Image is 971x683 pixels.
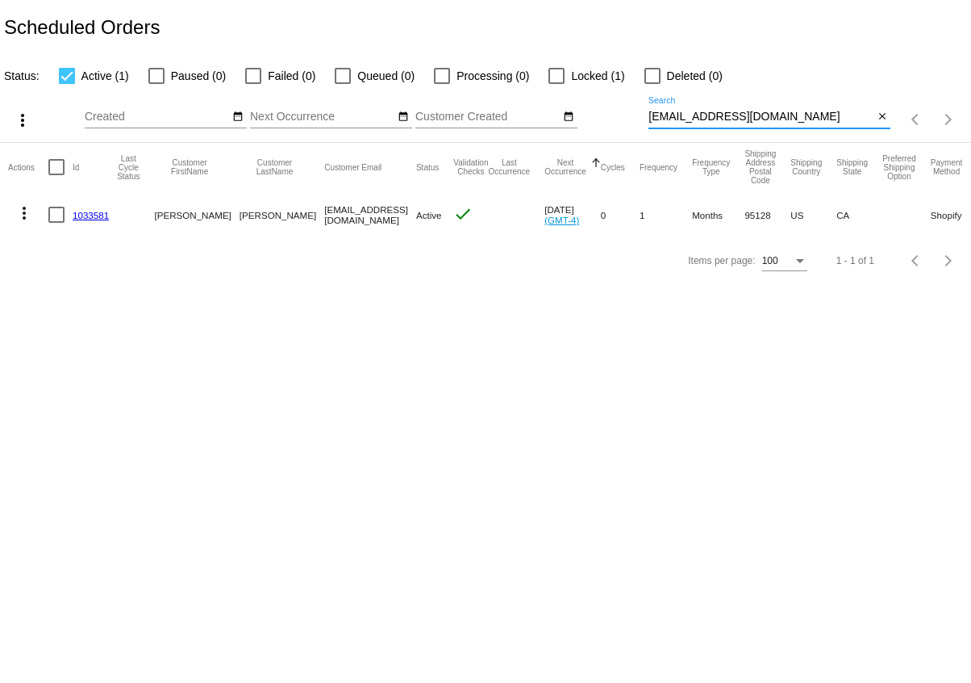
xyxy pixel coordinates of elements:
mat-cell: US [790,191,836,238]
button: Change sorting for LastOccurrenceUtc [488,158,530,176]
span: Failed (0) [268,66,315,86]
mat-header-cell: Actions [8,143,48,191]
button: Change sorting for ShippingState [836,158,868,176]
mat-select: Items per page: [762,256,807,267]
mat-cell: [EMAIL_ADDRESS][DOMAIN_NAME] [324,191,416,238]
mat-cell: [DATE] [544,191,601,238]
button: Change sorting for NextOccurrenceUtc [544,158,586,176]
button: Change sorting for CustomerLastName [240,158,310,176]
mat-icon: close [877,111,888,124]
div: 1 - 1 of 1 [836,255,874,266]
mat-cell: [PERSON_NAME] [154,191,239,238]
button: Change sorting for PaymentMethod.Type [931,158,962,176]
span: Queued (0) [357,66,415,86]
a: (GMT-4) [544,215,579,225]
button: Change sorting for CustomerFirstName [154,158,224,176]
button: Change sorting for Status [416,162,439,172]
button: Next page [932,103,965,136]
span: Deleted (0) [667,66,723,86]
mat-icon: date_range [398,111,409,124]
mat-icon: date_range [232,111,244,124]
mat-cell: 95128 [744,191,790,238]
input: Customer Created [415,111,561,124]
button: Change sorting for LastProcessingCycleId [117,154,140,181]
mat-icon: more_vert [15,203,34,223]
mat-icon: more_vert [13,111,32,130]
span: Active [416,210,442,220]
input: Search [648,111,873,124]
a: 1033581 [73,210,109,220]
span: Paused (0) [171,66,226,86]
span: Active (1) [81,66,129,86]
mat-cell: 1 [640,191,692,238]
mat-icon: date_range [563,111,574,124]
button: Change sorting for PreferredShippingOption [882,154,916,181]
button: Next page [932,245,965,277]
span: Status: [4,69,40,82]
button: Change sorting for Id [73,162,79,172]
button: Change sorting for Cycles [601,162,625,172]
button: Change sorting for ShippingPostcode [744,149,776,185]
mat-cell: 0 [601,191,640,238]
h2: Scheduled Orders [4,16,160,39]
button: Previous page [900,245,932,277]
mat-cell: Months [692,191,744,238]
span: Locked (1) [571,66,624,86]
mat-cell: CA [836,191,882,238]
div: Items per page: [688,255,755,266]
span: 100 [762,255,778,266]
button: Clear [873,109,890,126]
mat-icon: check [453,204,473,224]
button: Change sorting for Frequency [640,162,677,172]
mat-header-cell: Validation Checks [453,143,488,191]
button: Change sorting for CustomerEmail [324,162,381,172]
input: Created [85,111,230,124]
input: Next Occurrence [250,111,395,124]
mat-cell: [PERSON_NAME] [240,191,324,238]
button: Change sorting for ShippingCountry [790,158,822,176]
button: Change sorting for FrequencyType [692,158,730,176]
button: Previous page [900,103,932,136]
span: Processing (0) [456,66,529,86]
